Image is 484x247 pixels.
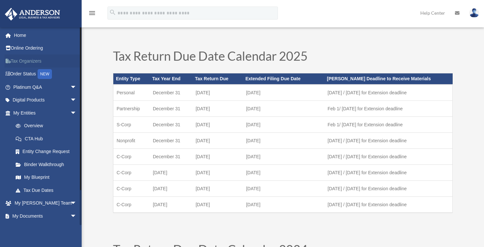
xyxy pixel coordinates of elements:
a: Tax Organizers [5,54,87,68]
td: [DATE] [192,85,243,101]
td: [DATE] / [DATE] for Extension deadline [324,165,452,181]
td: [DATE] [243,85,324,101]
td: S-Corp [113,117,150,133]
td: [DATE] / [DATE] for Extension deadline [324,133,452,149]
td: [DATE] / [DATE] for Extension deadline [324,85,452,101]
td: December 31 [150,133,192,149]
a: Order StatusNEW [5,68,87,81]
td: [DATE] [243,181,324,197]
a: My Entitiesarrow_drop_down [5,106,87,119]
a: Platinum Q&Aarrow_drop_down [5,81,87,94]
td: [DATE] [192,149,243,165]
a: Binder Walkthrough [9,158,87,171]
td: [DATE] [192,117,243,133]
th: Extended Filing Due Date [243,73,324,85]
span: arrow_drop_down [70,94,83,107]
td: Nonprofit [113,133,150,149]
td: Feb 1/ [DATE] for Extension deadline [324,117,452,133]
span: arrow_drop_down [70,81,83,94]
a: Digital Productsarrow_drop_down [5,94,87,107]
i: menu [88,9,96,17]
td: December 31 [150,117,192,133]
td: [DATE] / [DATE] for Extension deadline [324,197,452,213]
a: CTA Hub [9,132,87,145]
a: My Blueprint [9,171,87,184]
a: Entity Change Request [9,145,87,158]
td: [DATE] [243,149,324,165]
div: NEW [38,69,52,79]
img: User Pic [469,8,479,18]
a: Overview [9,119,87,132]
span: arrow_drop_down [70,223,83,236]
span: arrow_drop_down [70,106,83,120]
a: Online Ordering [5,42,87,55]
td: [DATE] [192,133,243,149]
th: Tax Return Due [192,73,243,85]
a: Tax Due Dates [9,184,83,197]
img: Anderson Advisors Platinum Portal [3,8,62,21]
td: [DATE] [243,101,324,117]
td: C-Corp [113,149,150,165]
span: arrow_drop_down [70,209,83,223]
td: C-Corp [113,197,150,213]
a: menu [88,11,96,17]
th: [PERSON_NAME] Deadline to Receive Materials [324,73,452,85]
td: [DATE] [192,197,243,213]
td: [DATE] [150,165,192,181]
th: Entity Type [113,73,150,85]
td: C-Corp [113,181,150,197]
a: My [PERSON_NAME] Teamarrow_drop_down [5,197,87,210]
td: [DATE] [243,117,324,133]
th: Tax Year End [150,73,192,85]
td: [DATE] [150,197,192,213]
td: December 31 [150,85,192,101]
td: Feb 1/ [DATE] for Extension deadline [324,101,452,117]
td: [DATE] [150,181,192,197]
td: [DATE] [192,181,243,197]
td: [DATE] / [DATE] for Extension deadline [324,181,452,197]
td: Partnership [113,101,150,117]
span: arrow_drop_down [70,197,83,210]
td: [DATE] [192,165,243,181]
td: [DATE] / [DATE] for Extension deadline [324,149,452,165]
td: December 31 [150,149,192,165]
td: [DATE] [243,197,324,213]
td: Personal [113,85,150,101]
td: [DATE] [243,165,324,181]
a: My Documentsarrow_drop_down [5,209,87,223]
td: C-Corp [113,165,150,181]
td: December 31 [150,101,192,117]
td: [DATE] [192,101,243,117]
h1: Tax Return Due Date Calendar 2025 [113,50,453,65]
a: Home [5,29,87,42]
a: Online Learningarrow_drop_down [5,223,87,236]
i: search [109,9,116,16]
td: [DATE] [243,133,324,149]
